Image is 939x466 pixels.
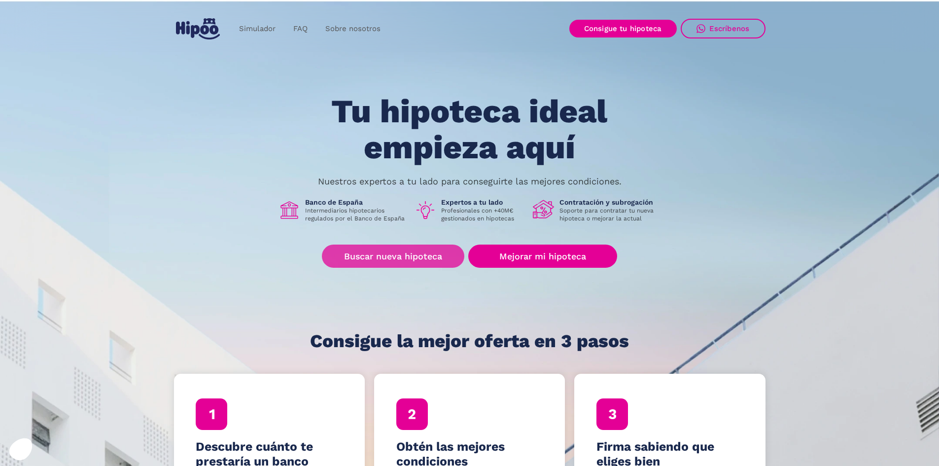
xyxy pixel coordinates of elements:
[174,14,222,43] a: home
[318,178,622,185] p: Nuestros expertos a tu lado para conseguirte las mejores condiciones.
[681,19,765,38] a: Escríbenos
[230,19,284,38] a: Simulador
[559,207,661,222] p: Soporte para contratar tu nueva hipoteca o mejorar la actual
[559,198,661,207] h1: Contratación y subrogación
[322,245,464,268] a: Buscar nueva hipoteca
[310,331,629,351] h1: Consigue la mejor oferta en 3 pasos
[441,198,525,207] h1: Expertos a tu lado
[468,245,617,268] a: Mejorar mi hipoteca
[284,19,316,38] a: FAQ
[316,19,389,38] a: Sobre nosotros
[305,207,407,222] p: Intermediarios hipotecarios regulados por el Banco de España
[282,94,656,165] h1: Tu hipoteca ideal empieza aquí
[441,207,525,222] p: Profesionales con +40M€ gestionados en hipotecas
[305,198,407,207] h1: Banco de España
[569,20,677,37] a: Consigue tu hipoteca
[709,24,750,33] div: Escríbenos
